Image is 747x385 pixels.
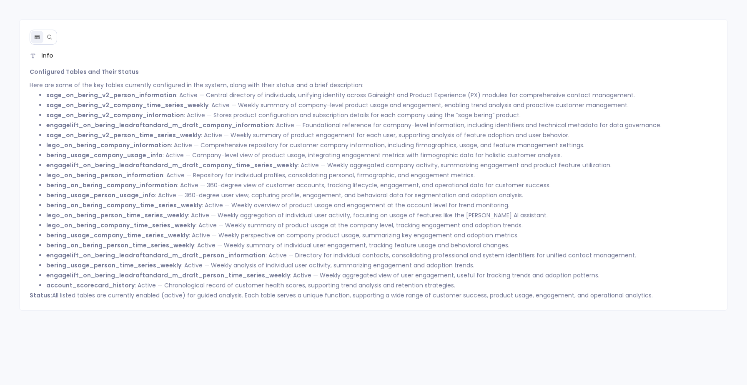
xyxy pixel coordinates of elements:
strong: engagelift_on_bering_leadraftandard_m_draft_person_time_series_weekly [46,271,290,279]
strong: lego_on_bering_person_time_series_weekly [46,211,188,219]
strong: engagelift_on_bering_leadraftandard_m_draft_company_information [46,121,273,129]
strong: sage_on_bering_v2_person_time_series_weekly [46,131,201,139]
li: : Active — Weekly summary of individual user engagement, tracking feature usage and behavioral ch... [46,240,717,250]
strong: bering_on_bering_person_time_series_weekly [46,241,194,249]
strong: bering_usage_person_usage_info [46,191,155,199]
strong: bering_usage_person_time_series_weekly [46,261,181,269]
li: : Active — Weekly analysis of individual user activity, summarizing engagement and adoption trends. [46,260,717,270]
li: : Active — Chronological record of customer health scores, supporting trend analysis and retentio... [46,280,717,290]
li: : Active — Weekly aggregation of individual user activity, focusing on usage of features like the... [46,210,717,220]
strong: sage_on_bering_v2_company_information [46,111,184,119]
li: : Active — Company-level view of product usage, integrating engagement metrics with firmographic ... [46,150,717,160]
strong: sage_on_bering_v2_company_time_series_weekly [46,101,208,109]
li: : Active — 360-degree view of customer accounts, tracking lifecycle, engagement, and operational ... [46,180,717,190]
li: : Active — Weekly summary of company-level product usage and engagement, enabling trend analysis ... [46,100,717,110]
li: : Active — Weekly summary of product engagement for each user, supporting analysis of feature ado... [46,130,717,140]
strong: engagelift_on_bering_leadraftandard_m_draft_person_information [46,251,266,259]
li: : Active — Stores product configuration and subscription details for each company using the “sage... [46,110,717,120]
strong: Status: [30,291,52,299]
li: : Active — Weekly perspective on company product usage, summarizing key engagement and adoption m... [46,230,717,240]
strong: engagelift_on_bering_leadraftandard_m_draft_company_time_series_weekly [46,161,298,169]
strong: bering_usage_company_usage_info [46,151,163,159]
li: : Active — Weekly aggregated company activity, summarizing engagement and product feature utiliza... [46,160,717,170]
p: Here are some of the key tables currently configured in the system, along with their status and a... [30,80,717,90]
strong: bering_on_bering_company_information [46,181,177,189]
li: : Active — Weekly overview of product usage and engagement at the account level for trend monitor... [46,200,717,210]
li: : Active — Directory for individual contacts, consolidating professional and system identifiers f... [46,250,717,260]
strong: lego_on_bering_company_information [46,141,171,149]
li: : Active — Comprehensive repository for customer company information, including firmographics, us... [46,140,717,150]
li: : Active — Weekly aggregated view of user engagement, useful for tracking trends and adoption pat... [46,270,717,280]
strong: bering_on_bering_company_time_series_weekly [46,201,202,209]
strong: account_scorecard_history [46,281,135,289]
strong: lego_on_bering_person_information [46,171,163,179]
li: : Active — Foundational reference for company-level information, including identifiers and techni... [46,120,717,130]
strong: bering_usage_company_time_series_weekly [46,231,189,239]
p: All listed tables are currently enabled (active) for guided analysis. Each table serves a unique ... [30,290,717,300]
li: : Active — Repository for individual profiles, consolidating personal, firmographic, and engageme... [46,170,717,180]
li: : Active — Central directory of individuals, unifying identity across Gainsight and Product Exper... [46,90,717,100]
li: : Active — Weekly summary of product usage at the company level, tracking engagement and adoption... [46,220,717,230]
li: : Active — 360-degree user view, capturing profile, engagement, and behavioral data for segmentat... [46,190,717,200]
span: Info [41,51,53,60]
strong: sage_on_bering_v2_person_information [46,91,176,99]
strong: Configured Tables and Their Status [30,68,139,76]
strong: lego_on_bering_company_time_series_weekly [46,221,196,229]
